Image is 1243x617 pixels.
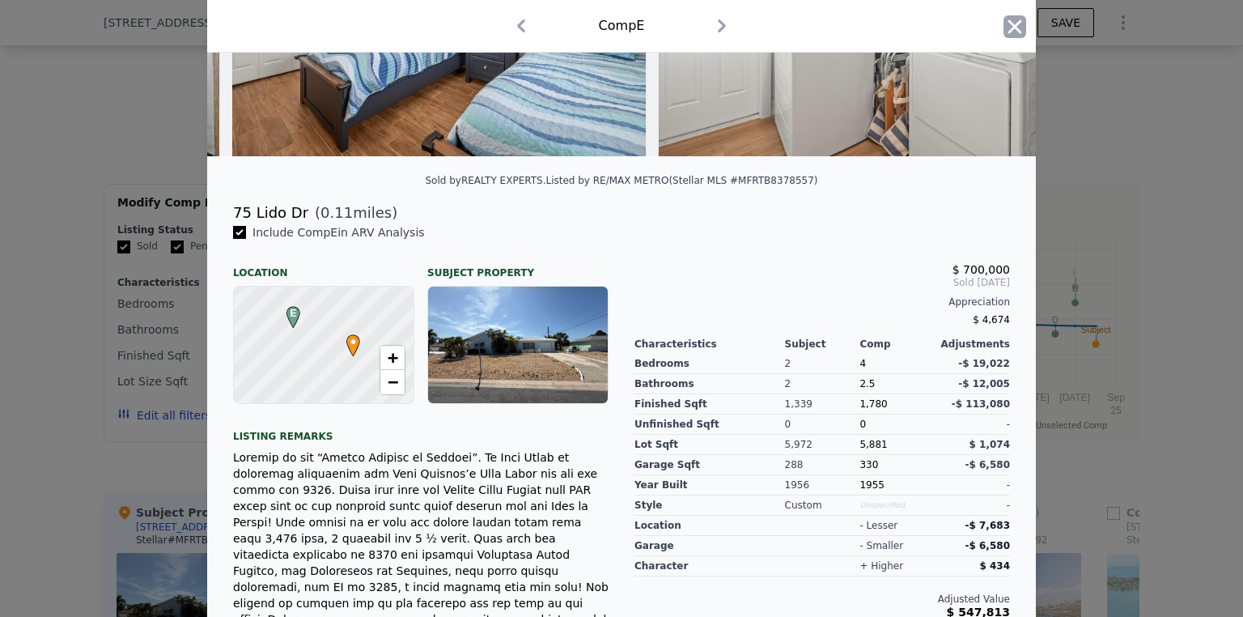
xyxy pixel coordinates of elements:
[233,202,308,224] div: 75 Lido Dr
[634,536,785,556] div: garage
[859,419,866,430] span: 0
[634,593,1010,606] div: Adjusted Value
[969,439,1010,450] span: $ 1,074
[634,435,785,455] div: Lot Sqft
[634,516,785,536] div: location
[935,475,1010,496] div: -
[785,475,860,496] div: 1956
[426,175,546,186] div: Sold by REALTY EXPERTS .
[380,370,405,394] a: Zoom out
[785,496,860,516] div: Custom
[965,520,1010,531] span: -$ 7,683
[785,415,860,435] div: 0
[634,475,785,496] div: Year Built
[973,314,1010,326] span: $ 4,674
[952,398,1010,410] span: -$ 113,080
[246,226,431,239] span: Include Comp E in ARV Analysis
[427,253,609,279] div: Subject Property
[785,338,860,351] div: Subject
[634,556,785,577] div: character
[785,354,860,374] div: 2
[388,347,398,368] span: +
[342,330,364,354] span: •
[979,560,1010,572] span: $ 434
[965,540,1010,551] span: -$ 6,580
[545,175,817,186] div: Listed by RE/MAX METRO (Stellar MLS #MFRTB8378557)
[634,415,785,435] div: Unfinished Sqft
[380,346,405,370] a: Zoom in
[958,358,1010,369] span: -$ 19,022
[935,415,1010,435] div: -
[785,435,860,455] div: 5,972
[859,560,903,572] div: + higher
[859,519,897,532] div: - lesser
[634,296,1010,308] div: Appreciation
[282,306,292,316] div: E
[859,475,935,496] div: 1955
[320,204,353,221] span: 0.11
[859,358,866,369] span: 4
[952,263,1010,276] span: $ 700,000
[342,334,352,344] div: •
[958,378,1010,389] span: -$ 12,005
[785,455,860,475] div: 288
[634,338,785,351] div: Characteristics
[599,16,645,36] div: Comp E
[233,417,609,443] div: Listing remarks
[282,306,304,321] span: E
[634,496,785,516] div: Style
[859,374,935,394] div: 2.5
[859,439,887,450] span: 5,881
[965,459,1010,470] span: -$ 6,580
[308,202,397,224] span: ( miles)
[859,459,878,470] span: 330
[388,372,398,392] span: −
[634,455,785,475] div: Garage Sqft
[634,354,785,374] div: Bedrooms
[634,276,1010,289] span: Sold [DATE]
[859,338,935,351] div: Comp
[785,374,860,394] div: 2
[634,374,785,394] div: Bathrooms
[935,338,1010,351] div: Adjustments
[785,394,860,415] div: 1,339
[859,539,903,552] div: - smaller
[859,398,887,410] span: 1,780
[859,496,935,516] div: Unspecified
[233,253,414,279] div: Location
[634,394,785,415] div: Finished Sqft
[935,496,1010,516] div: -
